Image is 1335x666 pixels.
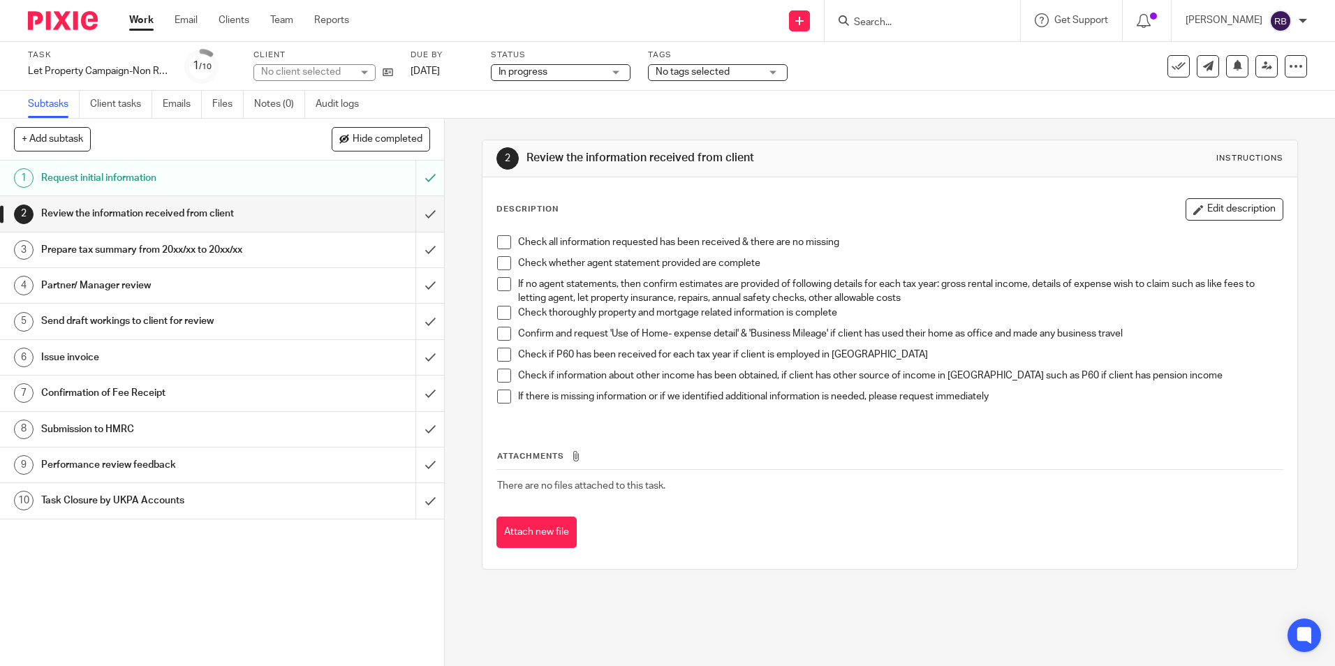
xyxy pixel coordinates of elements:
span: There are no files attached to this task. [497,481,665,491]
a: Subtasks [28,91,80,118]
span: [DATE] [411,66,440,76]
small: /10 [199,63,212,71]
img: svg%3E [1269,10,1292,32]
button: Hide completed [332,127,430,151]
div: 2 [14,205,34,224]
div: 10 [14,491,34,510]
label: Tags [648,50,788,61]
a: Team [270,13,293,27]
div: 6 [14,348,34,367]
div: 1 [14,168,34,188]
h1: Partner/ Manager review [41,275,281,296]
span: In progress [499,67,547,77]
div: Let Property Campaign-Non Resident(From 2009/2010-2023/2024) [28,64,168,78]
h1: Request initial information [41,168,281,188]
p: Confirm and request 'Use of Home- expense detail' & 'Business Mileage' if client has used their h... [518,327,1282,341]
div: 8 [14,420,34,439]
div: 3 [14,240,34,260]
div: 5 [14,312,34,332]
button: + Add subtask [14,127,91,151]
button: Edit description [1186,198,1283,221]
a: Files [212,91,244,118]
div: Instructions [1216,153,1283,164]
p: Check whether agent statement provided are complete [518,256,1282,270]
a: Emails [163,91,202,118]
div: 7 [14,383,34,403]
div: No client selected [261,65,352,79]
a: Work [129,13,154,27]
div: 9 [14,455,34,475]
a: Reports [314,13,349,27]
p: Check if P60 has been received for each tax year if client is employed in [GEOGRAPHIC_DATA] [518,348,1282,362]
a: Email [175,13,198,27]
h1: Task Closure by UKPA Accounts [41,490,281,511]
p: [PERSON_NAME] [1186,13,1262,27]
span: Attachments [497,452,564,460]
label: Client [253,50,393,61]
p: If there is missing information or if we identified additional information is needed, please requ... [518,390,1282,404]
a: Client tasks [90,91,152,118]
p: If no agent statements, then confirm estimates are provided of following details for each tax yea... [518,277,1282,306]
h1: Submission to HMRC [41,419,281,440]
span: Hide completed [353,134,422,145]
div: 2 [496,147,519,170]
a: Audit logs [316,91,369,118]
h1: Review the information received from client [526,151,920,165]
label: Due by [411,50,473,61]
h1: Prepare tax summary from 20xx/xx to 20xx/xx [41,239,281,260]
h1: Performance review feedback [41,454,281,475]
label: Status [491,50,630,61]
a: Notes (0) [254,91,305,118]
span: No tags selected [656,67,730,77]
button: Attach new file [496,517,577,548]
div: 1 [193,58,212,74]
input: Search [853,17,978,29]
p: Description [496,204,559,215]
p: Check all information requested has been received & there are no missing [518,235,1282,249]
h1: Issue invoice [41,347,281,368]
p: Check if information about other income has been obtained, if client has other source of income i... [518,369,1282,383]
h1: Review the information received from client [41,203,281,224]
a: Clients [219,13,249,27]
label: Task [28,50,168,61]
h1: Send draft workings to client for review [41,311,281,332]
h1: Confirmation of Fee Receipt [41,383,281,404]
img: Pixie [28,11,98,30]
p: Check thoroughly property and mortgage related information is complete [518,306,1282,320]
span: Get Support [1054,15,1108,25]
div: 4 [14,276,34,295]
